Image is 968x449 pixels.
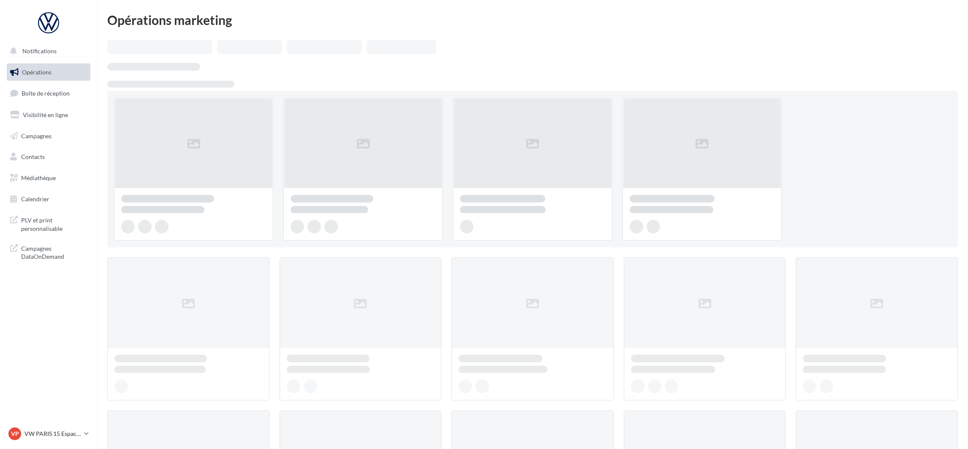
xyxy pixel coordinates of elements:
button: Notifications [5,42,89,60]
span: Visibilité en ligne [23,111,68,118]
a: Visibilité en ligne [5,106,92,124]
span: Boîte de réception [22,90,70,97]
a: Boîte de réception [5,84,92,102]
span: PLV et print personnalisable [21,214,87,233]
p: VW PARIS 15 Espace Suffren [24,430,81,438]
a: Contacts [5,148,92,166]
div: Opérations marketing [107,14,958,26]
a: Médiathèque [5,169,92,187]
span: VP [11,430,19,438]
a: Campagnes DataOnDemand [5,239,92,264]
a: Campagnes [5,127,92,145]
span: Campagnes DataOnDemand [21,243,87,261]
span: Calendrier [21,195,49,203]
span: Notifications [22,47,57,55]
span: Campagnes [21,132,52,139]
a: Calendrier [5,190,92,208]
a: Opérations [5,63,92,81]
span: Contacts [21,153,45,160]
a: PLV et print personnalisable [5,211,92,236]
a: VP VW PARIS 15 Espace Suffren [7,426,90,442]
span: Opérations [22,68,52,76]
span: Médiathèque [21,174,56,181]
